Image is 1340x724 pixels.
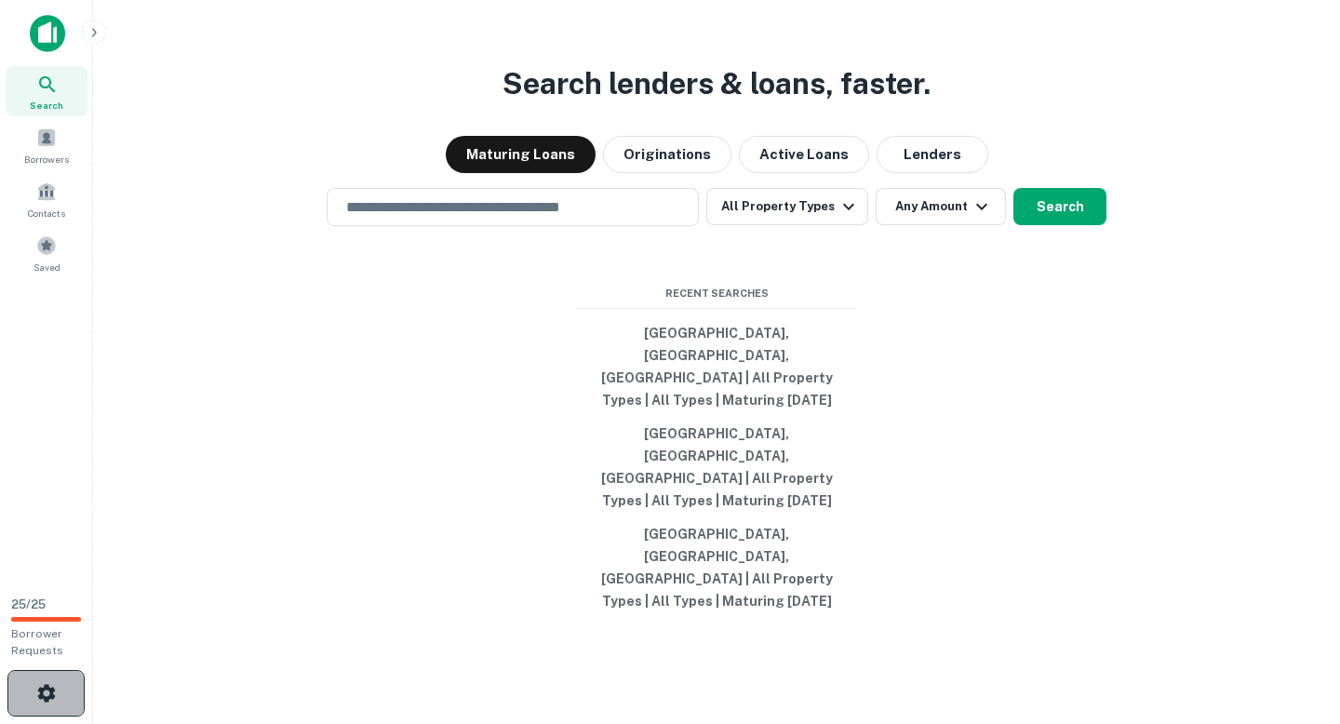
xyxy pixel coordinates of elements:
img: capitalize-icon.png [30,15,65,52]
button: Maturing Loans [446,136,596,173]
span: Search [30,98,63,113]
button: Originations [603,136,731,173]
span: Borrower Requests [11,627,63,657]
a: Borrowers [6,120,87,170]
button: Search [1013,188,1106,225]
button: Active Loans [739,136,869,173]
iframe: Chat Widget [1247,516,1340,605]
a: Saved [6,228,87,278]
span: Contacts [28,206,65,221]
button: [GEOGRAPHIC_DATA], [GEOGRAPHIC_DATA], [GEOGRAPHIC_DATA] | All Property Types | All Types | Maturi... [577,517,856,618]
span: Borrowers [24,152,69,167]
button: [GEOGRAPHIC_DATA], [GEOGRAPHIC_DATA], [GEOGRAPHIC_DATA] | All Property Types | All Types | Maturi... [577,316,856,417]
button: Lenders [877,136,988,173]
button: Any Amount [876,188,1006,225]
span: 25 / 25 [11,597,46,611]
h3: Search lenders & loans, faster. [502,61,931,106]
button: [GEOGRAPHIC_DATA], [GEOGRAPHIC_DATA], [GEOGRAPHIC_DATA] | All Property Types | All Types | Maturi... [577,417,856,517]
a: Search [6,66,87,116]
span: Recent Searches [577,286,856,302]
a: Contacts [6,174,87,224]
span: Saved [33,260,60,275]
button: All Property Types [706,188,868,225]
